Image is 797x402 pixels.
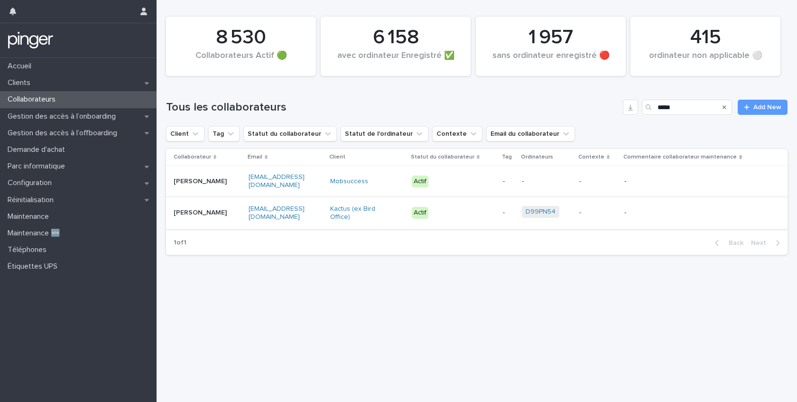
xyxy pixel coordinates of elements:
[647,26,764,49] div: 415
[337,51,454,71] div: avec ordinateur Enregistré ✅
[4,212,56,221] p: Maintenance
[578,152,604,162] p: Contexte
[4,112,123,121] p: Gestion des accès à l’onboarding
[166,197,788,229] tr: [PERSON_NAME][EMAIL_ADDRESS][DOMAIN_NAME]Kactus (ex Bird Office) Actif-D99PN54 --
[738,100,788,115] a: Add New
[411,152,474,162] p: Statut du collaborateur
[330,178,368,186] a: Mobsuccess
[249,174,305,188] a: [EMAIL_ADDRESS][DOMAIN_NAME]
[751,240,772,246] span: Next
[243,126,337,141] button: Statut du collaborateur
[4,129,125,138] p: Gestion des accès à l’offboarding
[503,209,514,217] p: -
[579,178,617,186] p: -
[521,152,553,162] p: Ordinateurs
[182,26,300,49] div: 8 530
[174,209,233,217] p: [PERSON_NAME]
[174,178,233,186] p: [PERSON_NAME]
[248,152,262,162] p: Email
[4,245,54,254] p: Téléphones
[432,126,482,141] button: Contexte
[642,100,732,115] input: Search
[4,162,73,171] p: Parc informatique
[249,206,305,220] a: [EMAIL_ADDRESS][DOMAIN_NAME]
[4,62,39,71] p: Accueil
[522,178,572,186] p: -
[492,51,610,71] div: sans ordinateur enregistré 🔴
[166,101,619,114] h1: Tous les collaborateurs
[747,239,788,247] button: Next
[579,209,617,217] p: -
[624,178,743,186] p: -
[166,166,788,197] tr: [PERSON_NAME][EMAIL_ADDRESS][DOMAIN_NAME]Mobsuccess Actif----
[647,51,764,71] div: ordinateur non applicable ⚪
[166,126,204,141] button: Client
[329,152,345,162] p: Client
[8,31,54,50] img: mTgBEunGTSyRkCgitkcU
[4,95,63,104] p: Collaborateurs
[4,196,61,205] p: Réinitialisation
[4,178,59,187] p: Configuration
[174,152,211,162] p: Collaborateur
[4,78,38,87] p: Clients
[623,152,737,162] p: Commentaire collaborateur maintenance
[526,208,556,216] a: D99PN54
[341,126,428,141] button: Statut de l'ordinateur
[4,262,65,271] p: Étiquettes UPS
[503,178,514,186] p: -
[502,152,512,162] p: Tag
[412,176,428,187] div: Actif
[624,209,743,217] p: -
[707,239,747,247] button: Back
[723,240,743,246] span: Back
[4,229,68,238] p: Maintenance 🆕
[166,231,194,254] p: 1 of 1
[753,104,781,111] span: Add New
[182,51,300,71] div: Collaborateurs Actif 🟢
[492,26,610,49] div: 1 957
[208,126,240,141] button: Tag
[337,26,454,49] div: 6 158
[412,207,428,219] div: Actif
[330,205,389,221] a: Kactus (ex Bird Office)
[486,126,575,141] button: Email du collaborateur
[4,145,73,154] p: Demande d'achat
